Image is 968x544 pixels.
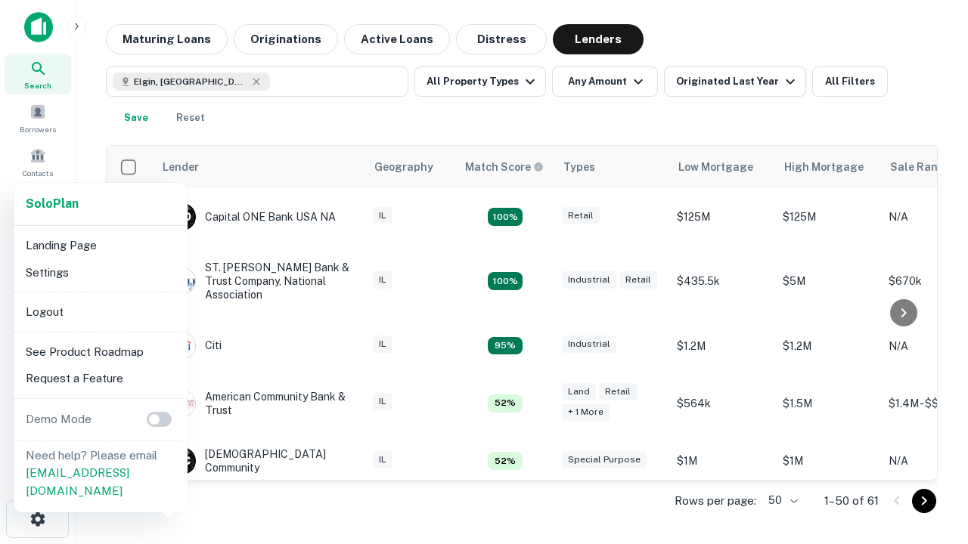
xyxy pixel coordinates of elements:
[26,466,129,497] a: [EMAIL_ADDRESS][DOMAIN_NAME]
[20,232,181,259] li: Landing Page
[20,298,181,326] li: Logout
[26,195,79,213] a: SoloPlan
[20,338,181,366] li: See Product Roadmap
[20,410,98,428] p: Demo Mode
[20,365,181,392] li: Request a Feature
[20,259,181,286] li: Settings
[26,196,79,211] strong: Solo Plan
[892,375,968,447] iframe: Chat Widget
[26,447,175,500] p: Need help? Please email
